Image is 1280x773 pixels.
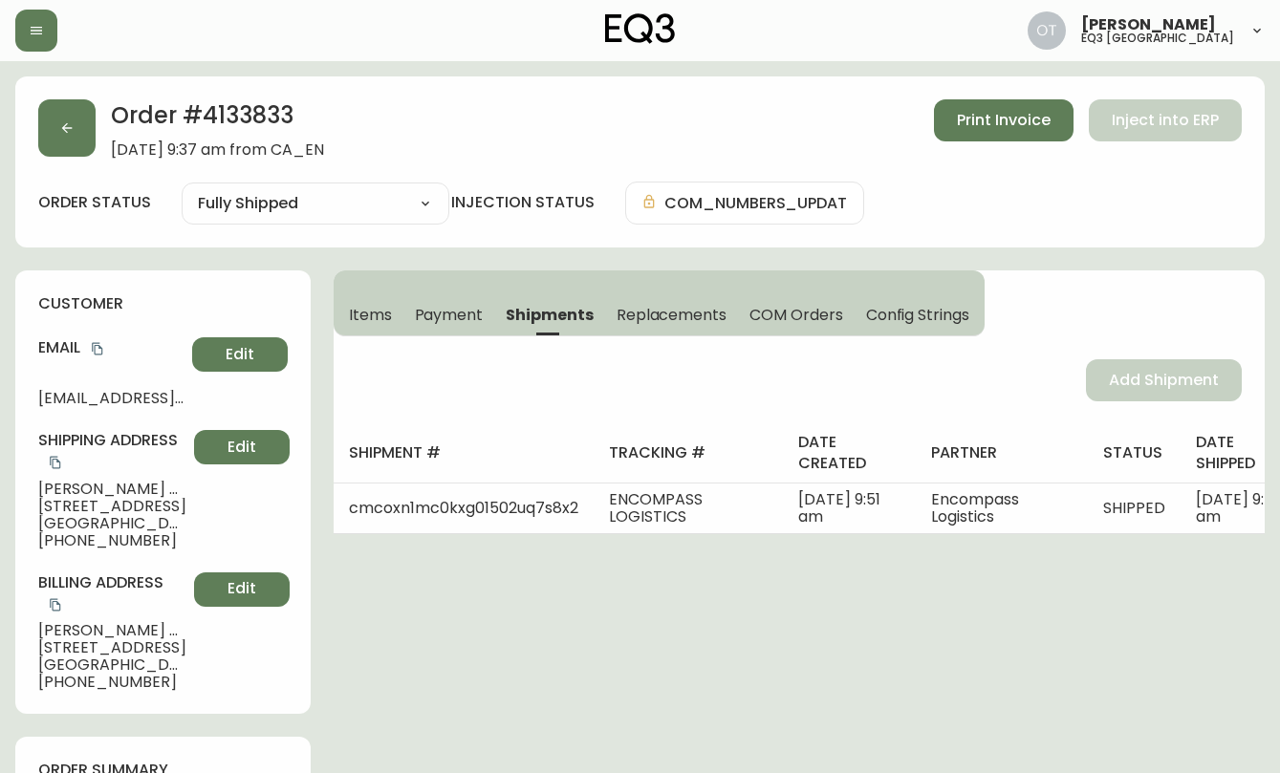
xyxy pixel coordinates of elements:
span: [PERSON_NAME] Chew [38,622,186,639]
button: Edit [192,337,288,372]
span: ENCOMPASS LOGISTICS [609,488,703,527]
button: copy [46,595,65,614]
h5: eq3 [GEOGRAPHIC_DATA] [1081,32,1234,44]
span: [PERSON_NAME] Chew [38,481,186,498]
span: Shipments [506,305,594,325]
span: [EMAIL_ADDRESS][DOMAIN_NAME] [38,390,184,407]
span: Items [349,305,392,325]
span: [DATE] 9:37 am from CA_EN [111,141,324,159]
span: [STREET_ADDRESS] [38,498,186,515]
button: copy [46,453,65,472]
h4: tracking # [609,442,768,463]
h4: injection status [451,192,595,213]
h4: Email [38,337,184,358]
span: [GEOGRAPHIC_DATA] , BC , V5S 1X3 , CA [38,515,186,532]
span: Edit [226,344,254,365]
span: Encompass Logistics [931,488,1019,527]
span: Print Invoice [957,110,1051,131]
span: [DATE] 9:51 am [798,488,880,527]
span: Config Strings [866,305,969,325]
h4: Shipping Address [38,430,186,473]
button: Edit [194,430,290,464]
span: Edit [228,578,256,599]
span: Payment [415,305,484,325]
img: 5d4d18d254ded55077432b49c4cb2919 [1028,11,1066,50]
img: logo [605,13,676,44]
h4: customer [38,293,288,314]
span: [PERSON_NAME] [1081,17,1216,32]
span: [PHONE_NUMBER] [38,532,186,549]
span: [PHONE_NUMBER] [38,674,186,691]
span: COM Orders [749,305,843,325]
span: [GEOGRAPHIC_DATA] , BC , V6X 1L3 , CA [38,656,186,674]
label: order status [38,192,151,213]
span: [DATE] 9:51 am [1196,488,1278,527]
span: cmcoxn1mc0kxg01502uq7s8x2 [349,497,578,519]
button: copy [88,339,107,358]
span: Edit [228,437,256,458]
h4: shipment # [349,442,578,463]
span: Replacements [617,305,727,325]
h4: date created [798,432,900,475]
h4: status [1103,442,1165,463]
h4: Billing Address [38,572,186,615]
button: Print Invoice [934,99,1074,141]
span: SHIPPED [1103,497,1165,519]
button: Edit [194,572,290,607]
span: [STREET_ADDRESS] [38,639,186,656]
h2: Order # 4133833 [111,99,324,141]
h4: partner [931,442,1073,463]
